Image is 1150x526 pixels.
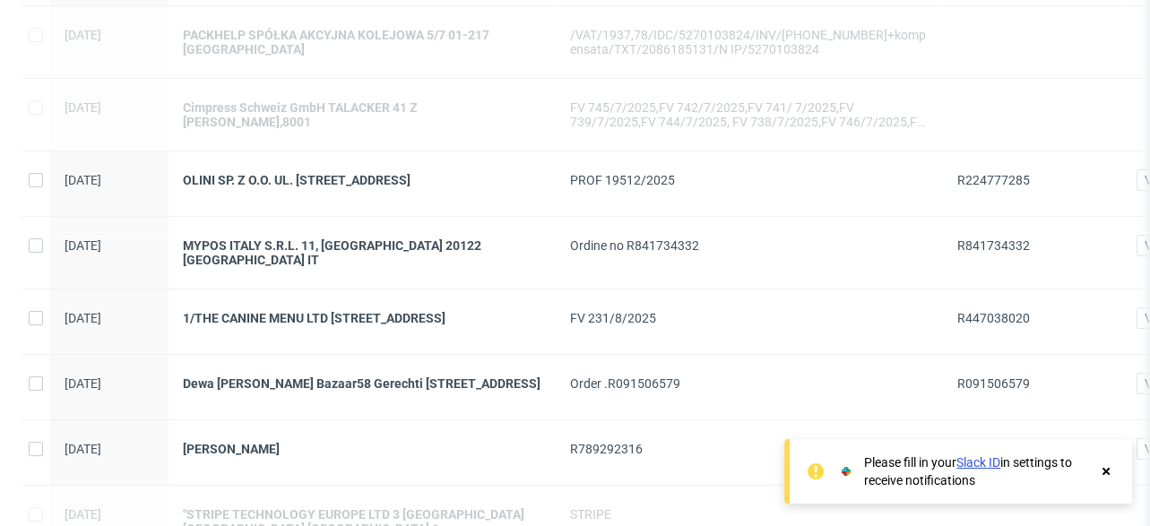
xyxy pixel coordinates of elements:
[570,376,929,391] div: Order .R091506579
[65,442,101,456] span: [DATE]
[570,100,929,129] div: FV 745/7/2025,FV 742/7/2025,FV 741/ 7/2025,FV 739/7/2025,FV 744/7/2025, FV 738/7/2025,FV 746/7/20...
[957,376,1030,391] span: R091506579
[570,238,929,253] div: Ordine no R841734332
[183,442,541,456] a: [PERSON_NAME]
[183,311,541,325] a: 1/THE CANINE MENU LTD [STREET_ADDRESS]
[183,238,541,267] a: MYPOS ITALY S.R.L. 11, [GEOGRAPHIC_DATA] 20122 [GEOGRAPHIC_DATA] IT
[570,507,929,522] div: STRIPE
[65,28,101,42] span: [DATE]
[837,462,855,480] img: Slack
[65,100,101,115] span: [DATE]
[570,173,929,187] div: PROF 19512/2025
[183,100,541,129] a: Cimpress Schweiz GmbH TALACKER 41 Z [PERSON_NAME],8001
[65,173,101,187] span: [DATE]
[570,442,929,456] div: R789292316
[957,238,1030,253] span: R841734332
[183,376,541,391] a: Dewa [PERSON_NAME] Bazaar58 Gerechti [STREET_ADDRESS]
[65,311,101,325] span: [DATE]
[864,453,1089,489] div: Please fill in your in settings to receive notifications
[183,173,541,187] a: OLINI SP. Z O.O. UL. [STREET_ADDRESS]
[957,311,1030,325] span: R447038020
[65,507,101,522] span: [DATE]
[957,173,1030,187] span: R224777285
[570,311,929,325] div: FV 231/8/2025
[956,455,1000,470] a: Slack ID
[570,28,929,56] div: /VAT/1937,78/IDC/5270103824/INV/[PHONE_NUMBER]+kompensata/TXT/2086185131/N IP/5270103824
[183,28,541,56] a: PACKHELP SPÓŁKA AKCYJNA KOLEJOWA 5/7 01-217 [GEOGRAPHIC_DATA]
[65,376,101,391] span: [DATE]
[65,238,101,253] span: [DATE]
